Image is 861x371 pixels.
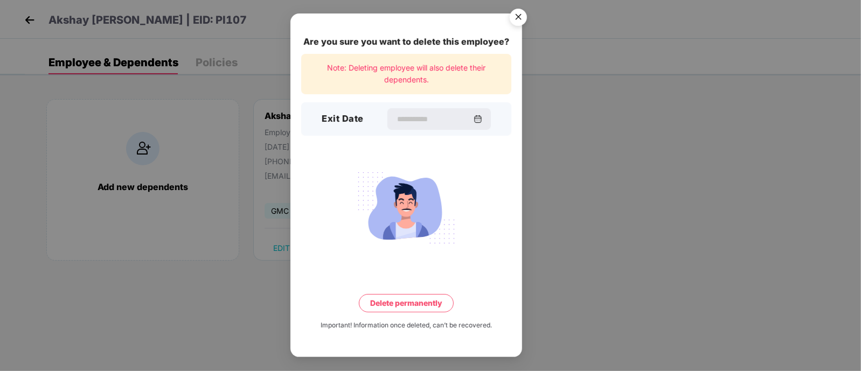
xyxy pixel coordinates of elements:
div: Important! Information once deleted, can’t be recovered. [321,320,492,331]
img: svg+xml;base64,PHN2ZyBpZD0iQ2FsZW5kYXItMzJ4MzIiIHhtbG5zPSJodHRwOi8vd3d3LnczLm9yZy8yMDAwL3N2ZyIgd2... [474,115,482,123]
img: svg+xml;base64,PHN2ZyB4bWxucz0iaHR0cDovL3d3dy53My5vcmcvMjAwMC9zdmciIHdpZHRoPSI1NiIgaGVpZ2h0PSI1Ni... [503,4,533,34]
button: Close [503,3,532,32]
button: Delete permanently [359,294,454,312]
div: Note: Deleting employee will also delete their dependents. [301,54,511,94]
div: Are you sure you want to delete this employee? [301,35,511,48]
h3: Exit Date [322,113,364,127]
img: svg+xml;base64,PHN2ZyB4bWxucz0iaHR0cDovL3d3dy53My5vcmcvMjAwMC9zdmciIHdpZHRoPSIyMjQiIGhlaWdodD0iMT... [346,166,467,250]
